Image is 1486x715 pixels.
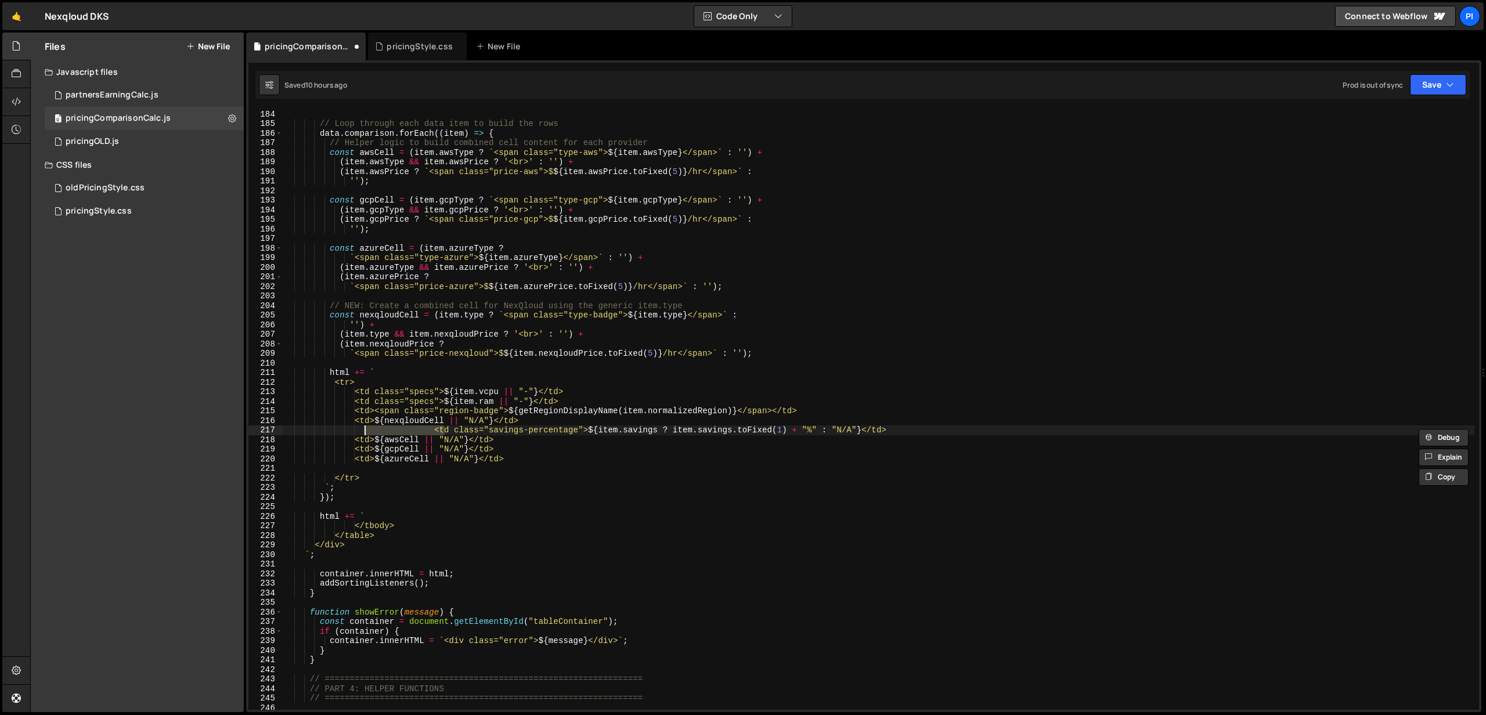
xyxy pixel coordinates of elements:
div: Prod is out of sync [1343,80,1403,90]
div: 197 [248,234,283,244]
div: 17183/47505.css [45,176,244,200]
div: 239 [248,636,283,646]
div: Saved [284,80,347,90]
div: 245 [248,694,283,703]
div: 199 [248,253,283,263]
div: 229 [248,540,283,550]
button: New File [186,42,230,51]
a: Pi [1459,6,1480,27]
div: 213 [248,387,283,397]
div: 209 [248,349,283,359]
div: 215 [248,406,283,416]
div: 204 [248,301,283,311]
div: 208 [248,340,283,349]
div: 224 [248,493,283,503]
div: 238 [248,627,283,637]
div: 17183/47472.css [45,200,244,223]
div: 196 [248,225,283,234]
div: pricingStyle.css [66,206,132,216]
div: Javascript files [31,60,244,84]
div: 219 [248,445,283,454]
div: 193 [248,196,283,205]
div: 195 [248,215,283,225]
div: 17183/47474.js [45,130,244,153]
div: 184 [248,110,283,120]
button: Save [1410,74,1466,95]
div: 212 [248,378,283,388]
div: 230 [248,550,283,560]
div: oldPricingStyle.css [66,183,145,193]
div: 244 [248,684,283,694]
button: Code Only [694,6,792,27]
div: 220 [248,454,283,464]
div: 200 [248,263,283,273]
div: 242 [248,665,283,675]
div: 227 [248,521,283,531]
div: 192 [248,186,283,196]
div: 231 [248,559,283,569]
button: Explain [1419,449,1469,466]
div: CSS files [31,153,244,176]
div: 237 [248,617,283,627]
div: 186 [248,129,283,139]
div: 205 [248,310,283,320]
div: 217 [248,425,283,435]
div: 216 [248,416,283,426]
div: 194 [248,205,283,215]
div: 203 [248,291,283,301]
div: pricingComparisonCalc.js [66,113,171,124]
div: 17183/47469.js [45,84,244,107]
div: Nexqloud DKS [45,9,109,23]
div: 241 [248,655,283,665]
div: 243 [248,674,283,684]
div: 223 [248,483,283,493]
div: 236 [248,608,283,617]
div: pricingStyle.css [387,41,453,52]
div: 234 [248,588,283,598]
div: partnersEarningCalc.js [66,90,158,100]
a: Connect to Webflow [1335,6,1456,27]
div: 226 [248,512,283,522]
div: pricingOLD.js [66,136,119,147]
div: 202 [248,282,283,292]
div: 222 [248,474,283,483]
button: Copy [1419,468,1469,486]
div: 235 [248,598,283,608]
div: 210 [248,359,283,369]
div: 189 [248,157,283,167]
div: 221 [248,464,283,474]
div: 201 [248,272,283,282]
div: 232 [248,569,283,579]
div: 187 [248,138,283,148]
div: 214 [248,397,283,407]
div: pricingComparisonCalc.js [265,41,352,52]
div: 190 [248,167,283,177]
h2: Files [45,40,66,53]
button: Debug [1419,429,1469,446]
div: 206 [248,320,283,330]
div: 211 [248,368,283,378]
div: 188 [248,148,283,158]
div: 185 [248,119,283,129]
div: 218 [248,435,283,445]
div: 198 [248,244,283,254]
a: 🤙 [2,2,31,30]
div: 17183/47471.js [45,107,244,130]
div: 240 [248,646,283,656]
div: 10 hours ago [305,80,347,90]
div: 228 [248,531,283,541]
div: 225 [248,502,283,512]
div: 246 [248,703,283,713]
div: New File [476,41,525,52]
div: 191 [248,176,283,186]
div: 233 [248,579,283,588]
div: 207 [248,330,283,340]
span: 0 [55,115,62,124]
